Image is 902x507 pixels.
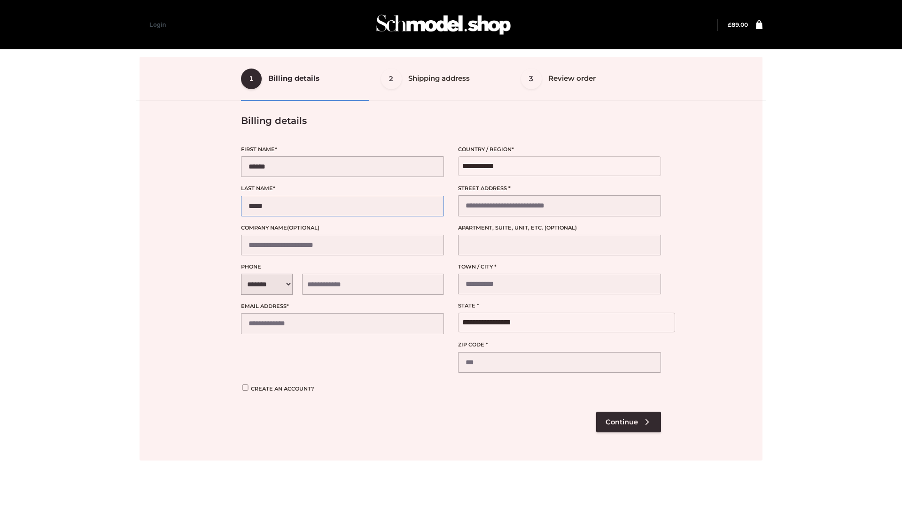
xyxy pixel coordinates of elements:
img: Schmodel Admin 964 [373,6,514,43]
bdi: 89.00 [728,21,748,28]
a: Login [149,21,166,28]
span: £ [728,21,731,28]
a: £89.00 [728,21,748,28]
